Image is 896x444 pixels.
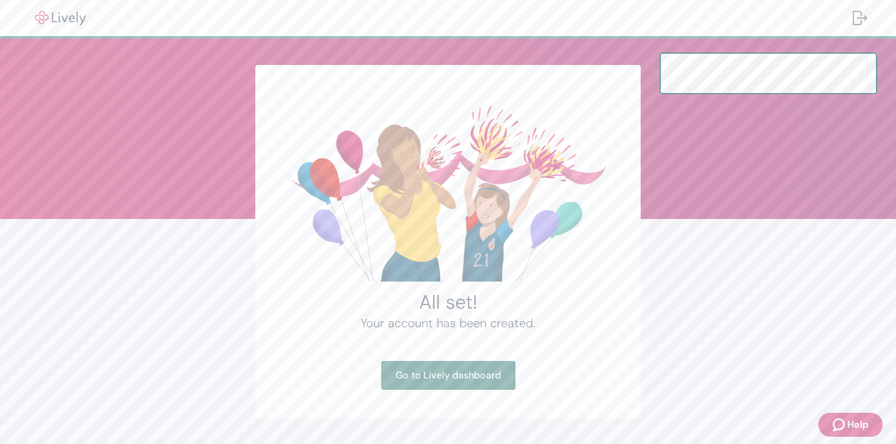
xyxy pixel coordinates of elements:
a: Go to Lively dashboard [381,361,515,390]
span: Help [847,418,868,432]
img: Lively [26,11,94,25]
h2: All set! [284,290,612,314]
svg: Zendesk support icon [833,418,847,432]
h4: Your account has been created. [284,314,612,332]
button: Log out [843,4,877,32]
button: Zendesk support iconHelp [818,413,883,437]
